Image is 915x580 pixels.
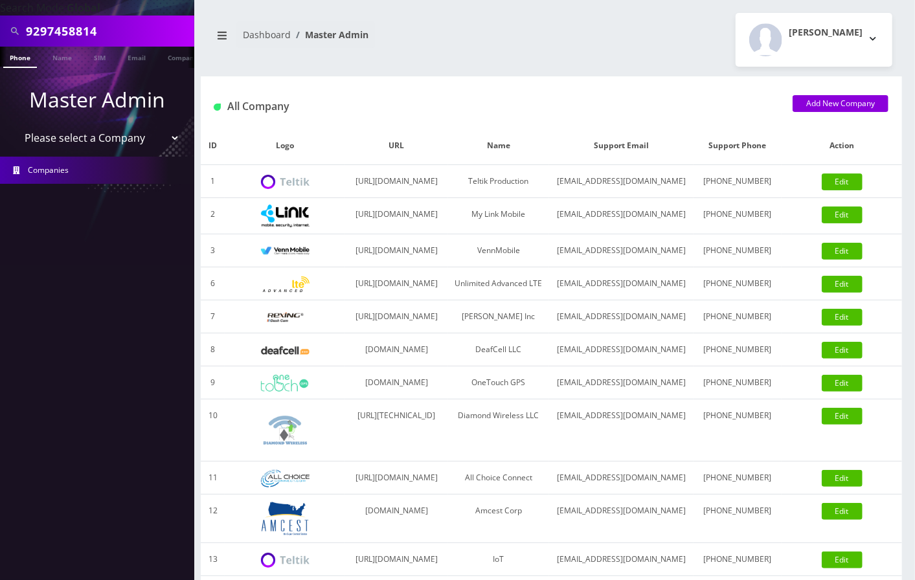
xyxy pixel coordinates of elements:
img: My Link Mobile [261,205,310,227]
img: Amcest Corp [261,501,310,536]
td: Diamond Wireless LLC [448,399,549,462]
td: [DOMAIN_NAME] [345,333,448,366]
td: [EMAIL_ADDRESS][DOMAIN_NAME] [549,234,694,267]
td: [PHONE_NUMBER] [694,267,782,300]
h2: [PERSON_NAME] [789,27,863,38]
th: Name [448,127,549,165]
nav: breadcrumb [210,21,542,58]
a: Edit [822,173,863,190]
th: Logo [225,127,345,165]
td: [PHONE_NUMBER] [694,366,782,399]
h1: All Company [214,100,773,113]
td: Unlimited Advanced LTE [448,267,549,300]
td: [PERSON_NAME] Inc [448,300,549,333]
td: [URL][DOMAIN_NAME] [345,234,448,267]
a: Edit [822,552,863,568]
img: IoT [261,553,310,568]
td: DeafCell LLC [448,333,549,366]
td: [EMAIL_ADDRESS][DOMAIN_NAME] [549,495,694,543]
td: [URL][DOMAIN_NAME] [345,300,448,333]
td: [PHONE_NUMBER] [694,462,782,495]
td: [EMAIL_ADDRESS][DOMAIN_NAME] [549,462,694,495]
a: Edit [822,309,863,326]
img: OneTouch GPS [261,375,310,392]
td: 8 [201,333,225,366]
th: Support Email [549,127,694,165]
td: [EMAIL_ADDRESS][DOMAIN_NAME] [549,333,694,366]
td: [URL][DOMAIN_NAME] [345,462,448,495]
td: [PHONE_NUMBER] [694,495,782,543]
a: Edit [822,276,863,293]
td: [URL][DOMAIN_NAME] [345,165,448,198]
a: Edit [822,408,863,425]
td: VennMobile [448,234,549,267]
td: [EMAIL_ADDRESS][DOMAIN_NAME] [549,543,694,576]
td: [DOMAIN_NAME] [345,495,448,543]
a: Edit [822,503,863,520]
td: [URL][DOMAIN_NAME] [345,543,448,576]
th: Support Phone [694,127,782,165]
td: 6 [201,267,225,300]
td: Amcest Corp [448,495,549,543]
img: Teltik Production [261,175,310,190]
img: Rexing Inc [261,311,310,324]
strong: Global [67,1,100,15]
td: [URL][TECHNICAL_ID] [345,399,448,462]
td: 7 [201,300,225,333]
a: Edit [822,470,863,487]
td: [PHONE_NUMBER] [694,165,782,198]
a: Edit [822,243,863,260]
a: Edit [822,342,863,359]
td: 10 [201,399,225,462]
td: 9 [201,366,225,399]
td: [EMAIL_ADDRESS][DOMAIN_NAME] [549,198,694,234]
a: Name [46,47,78,67]
img: Unlimited Advanced LTE [261,276,310,293]
a: Edit [822,375,863,392]
td: [EMAIL_ADDRESS][DOMAIN_NAME] [549,366,694,399]
td: [EMAIL_ADDRESS][DOMAIN_NAME] [549,267,694,300]
td: [URL][DOMAIN_NAME] [345,267,448,300]
td: All Choice Connect [448,462,549,495]
td: [PHONE_NUMBER] [694,198,782,234]
td: [PHONE_NUMBER] [694,234,782,267]
td: My Link Mobile [448,198,549,234]
a: Company [161,47,205,67]
a: Email [121,47,152,67]
td: [PHONE_NUMBER] [694,399,782,462]
img: All Choice Connect [261,470,310,487]
button: [PERSON_NAME] [736,13,892,67]
input: Search All Companies [26,19,191,43]
span: Companies [28,164,69,175]
td: [EMAIL_ADDRESS][DOMAIN_NAME] [549,300,694,333]
td: 1 [201,165,225,198]
td: [PHONE_NUMBER] [694,333,782,366]
td: 3 [201,234,225,267]
td: 2 [201,198,225,234]
a: Phone [3,47,37,68]
a: Add New Company [793,95,888,112]
td: [PHONE_NUMBER] [694,300,782,333]
td: [URL][DOMAIN_NAME] [345,198,448,234]
td: [PHONE_NUMBER] [694,543,782,576]
td: OneTouch GPS [448,366,549,399]
td: IoT [448,543,549,576]
img: Diamond Wireless LLC [261,406,310,454]
td: 13 [201,543,225,576]
a: Dashboard [243,28,291,41]
a: Edit [822,206,863,223]
td: Teltik Production [448,165,549,198]
td: [DOMAIN_NAME] [345,366,448,399]
td: 12 [201,495,225,543]
a: SIM [87,47,112,67]
li: Master Admin [291,28,368,41]
th: URL [345,127,448,165]
img: All Company [214,104,221,111]
td: 11 [201,462,225,495]
img: DeafCell LLC [261,346,310,355]
img: VennMobile [261,247,310,256]
td: [EMAIL_ADDRESS][DOMAIN_NAME] [549,165,694,198]
th: ID [201,127,225,165]
th: Action [782,127,902,165]
td: [EMAIL_ADDRESS][DOMAIN_NAME] [549,399,694,462]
